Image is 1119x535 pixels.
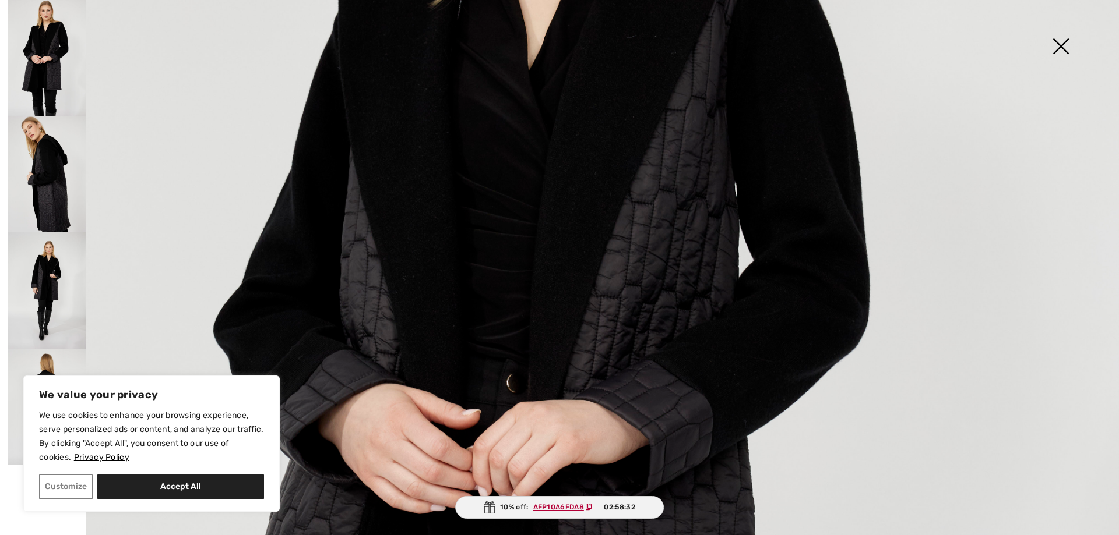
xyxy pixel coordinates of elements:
[23,375,280,512] div: We value your privacy
[455,496,664,519] div: 10% off:
[39,409,264,465] p: We use cookies to enhance your browsing experience, serve personalized ads or content, and analyz...
[1032,17,1090,77] img: X
[484,501,495,513] img: Gift.svg
[39,474,93,499] button: Customize
[73,452,130,463] a: Privacy Policy
[533,503,584,511] ins: AFP10A6FDA8
[604,502,635,512] span: 02:58:32
[8,232,86,349] img: Chic Blazer Coat Style 253759. 3
[26,8,50,19] span: Help
[8,116,86,233] img: Chic Blazer Coat Style 253759. 2
[97,474,264,499] button: Accept All
[8,349,86,465] img: Chic Blazer Coat Style 253759. 4
[39,388,264,402] p: We value your privacy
